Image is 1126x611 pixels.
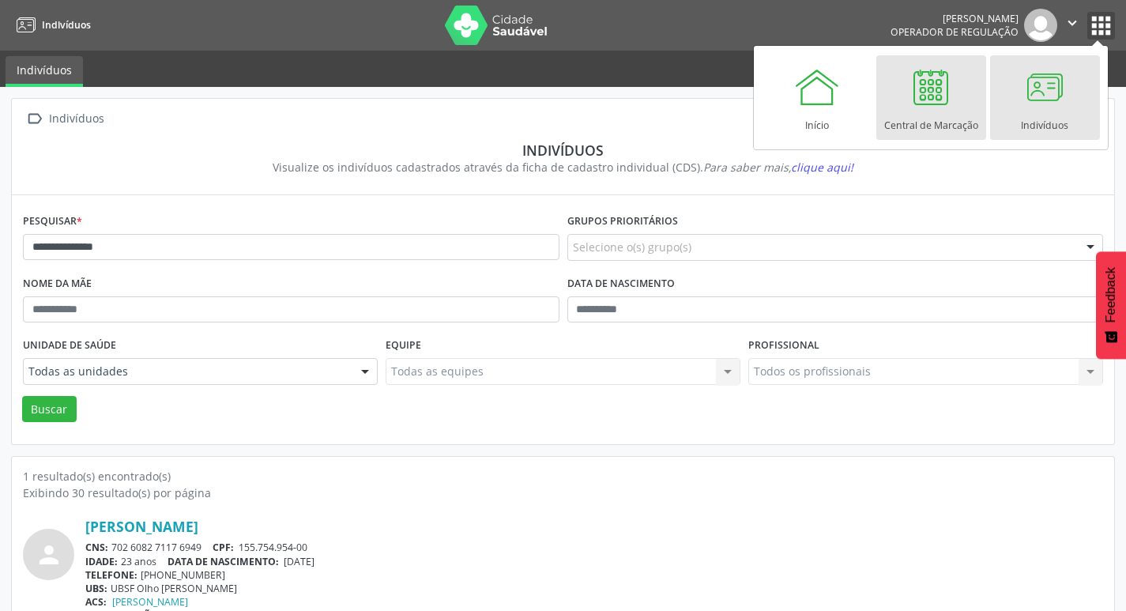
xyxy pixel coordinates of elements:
[11,12,91,38] a: Indivíduos
[85,541,108,554] span: CNS:
[35,541,63,569] i: person
[748,334,819,358] label: Profissional
[34,159,1092,175] div: Visualize os indivíduos cadastrados através da ficha de cadastro individual (CDS).
[284,555,314,568] span: [DATE]
[85,555,118,568] span: IDADE:
[763,55,872,140] a: Início
[112,595,188,609] a: [PERSON_NAME]
[213,541,234,554] span: CPF:
[23,334,116,358] label: Unidade de saúde
[85,582,1103,595] div: UBSF Olho [PERSON_NAME]
[239,541,307,554] span: 155.754.954-00
[85,595,107,609] span: ACS:
[1096,251,1126,359] button: Feedback - Mostrar pesquisa
[23,209,82,234] label: Pesquisar
[22,396,77,423] button: Buscar
[23,107,46,130] i: 
[573,239,691,255] span: Selecione o(s) grupo(s)
[876,55,986,140] a: Central de Marcação
[85,568,137,582] span: TELEFONE:
[85,555,1103,568] div: 23 anos
[990,55,1100,140] a: Indivíduos
[791,160,853,175] span: clique aqui!
[23,107,107,130] a:  Indivíduos
[168,555,279,568] span: DATA DE NASCIMENTO:
[42,18,91,32] span: Indivíduos
[46,107,107,130] div: Indivíduos
[386,334,421,358] label: Equipe
[1057,9,1087,42] button: 
[1104,267,1118,322] span: Feedback
[85,518,198,535] a: [PERSON_NAME]
[34,141,1092,159] div: Indivíduos
[85,541,1103,554] div: 702 6082 7117 6949
[1087,12,1115,40] button: apps
[891,25,1019,39] span: Operador de regulação
[23,468,1103,485] div: 1 resultado(s) encontrado(s)
[85,568,1103,582] div: [PHONE_NUMBER]
[891,12,1019,25] div: [PERSON_NAME]
[23,272,92,296] label: Nome da mãe
[567,209,678,234] label: Grupos prioritários
[1024,9,1057,42] img: img
[28,364,345,379] span: Todas as unidades
[1064,14,1081,32] i: 
[703,160,853,175] i: Para saber mais,
[23,485,1103,501] div: Exibindo 30 resultado(s) por página
[85,582,107,595] span: UBS:
[567,272,675,296] label: Data de nascimento
[6,56,83,87] a: Indivíduos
